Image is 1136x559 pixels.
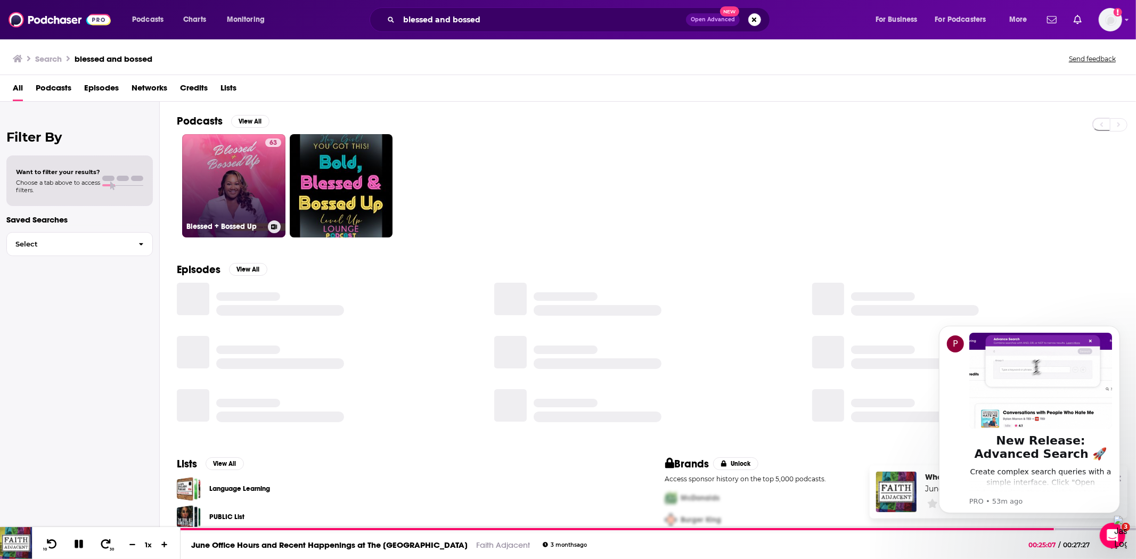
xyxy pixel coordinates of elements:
[1069,11,1086,29] a: Show notifications dropdown
[876,472,917,512] img: June Office Hours and Recent Happenings at The Faith Adjacent Seminary
[84,79,119,101] a: Episodes
[6,215,153,225] p: Saved Searches
[16,168,100,176] span: Want to filter your results?
[935,12,986,27] span: For Podcasters
[180,79,208,101] a: Credits
[661,487,681,509] img: First Pro Logo
[1099,8,1122,31] button: Show profile menu
[9,10,111,30] img: Podchaser - Follow, Share and Rate Podcasts
[132,79,167,101] a: Networks
[720,6,739,17] span: New
[182,134,285,237] a: 63Blessed + Bossed Up
[1099,8,1122,31] img: User Profile
[140,540,158,549] div: 1 x
[125,11,177,28] button: open menu
[1009,12,1027,27] span: More
[7,241,130,248] span: Select
[713,457,758,470] button: Unlock
[1029,541,1059,549] span: 00:25:07
[1100,523,1125,548] iframe: Intercom live chat
[1099,8,1122,31] span: Logged in as saltemari
[665,475,1119,483] p: Access sponsor history on the top 5,000 podcasts.
[227,12,265,27] span: Monitoring
[96,538,117,552] button: 30
[75,54,152,64] h3: blessed and bossed
[220,79,236,101] a: Lists
[923,316,1136,520] iframe: Intercom notifications message
[183,12,206,27] span: Charts
[1043,11,1061,29] a: Show notifications dropdown
[132,12,164,27] span: Podcasts
[206,457,244,470] button: View All
[177,114,223,128] h2: Podcasts
[176,11,213,28] a: Charts
[686,13,740,26] button: Open AdvancedNew
[1059,541,1061,549] span: /
[876,12,918,27] span: For Business
[661,509,681,531] img: Second Pro Logo
[177,263,267,276] a: EpisodesView All
[13,79,23,101] a: All
[110,547,115,552] span: 30
[476,540,530,550] a: Faith Adjacent
[16,179,100,194] span: Choose a tab above to access filters.
[1002,11,1041,28] button: open menu
[681,515,722,524] span: Burger King
[41,538,61,552] button: 10
[229,263,267,276] button: View All
[691,17,735,22] span: Open Advanced
[868,11,931,28] button: open menu
[43,547,47,552] span: 10
[177,457,244,471] a: ListsView All
[665,457,709,471] h2: Brands
[1061,541,1101,549] span: 00:27:27
[928,11,1002,28] button: open menu
[177,114,269,128] a: PodcastsView All
[543,542,587,548] div: 3 months ago
[177,477,201,501] a: Language Learning
[191,540,468,550] a: June Office Hours and Recent Happenings at The [GEOGRAPHIC_DATA]
[269,138,277,149] span: 63
[6,129,153,145] h2: Filter By
[209,511,244,523] a: PUBLIC List
[186,222,264,231] h3: Blessed + Bossed Up
[177,457,197,471] h2: Lists
[6,232,153,256] button: Select
[209,483,270,495] a: Language Learning
[177,263,220,276] h2: Episodes
[681,494,720,503] span: McDonalds
[1114,8,1122,17] svg: Add a profile image
[231,115,269,128] button: View All
[219,11,279,28] button: open menu
[1066,54,1119,63] button: Send feedback
[177,505,201,529] a: PUBLIC List
[380,7,780,32] div: Search podcasts, credits, & more...
[36,79,71,101] a: Podcasts
[35,54,62,64] h3: Search
[399,11,686,28] input: Search podcasts, credits, & more...
[265,138,281,147] a: 63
